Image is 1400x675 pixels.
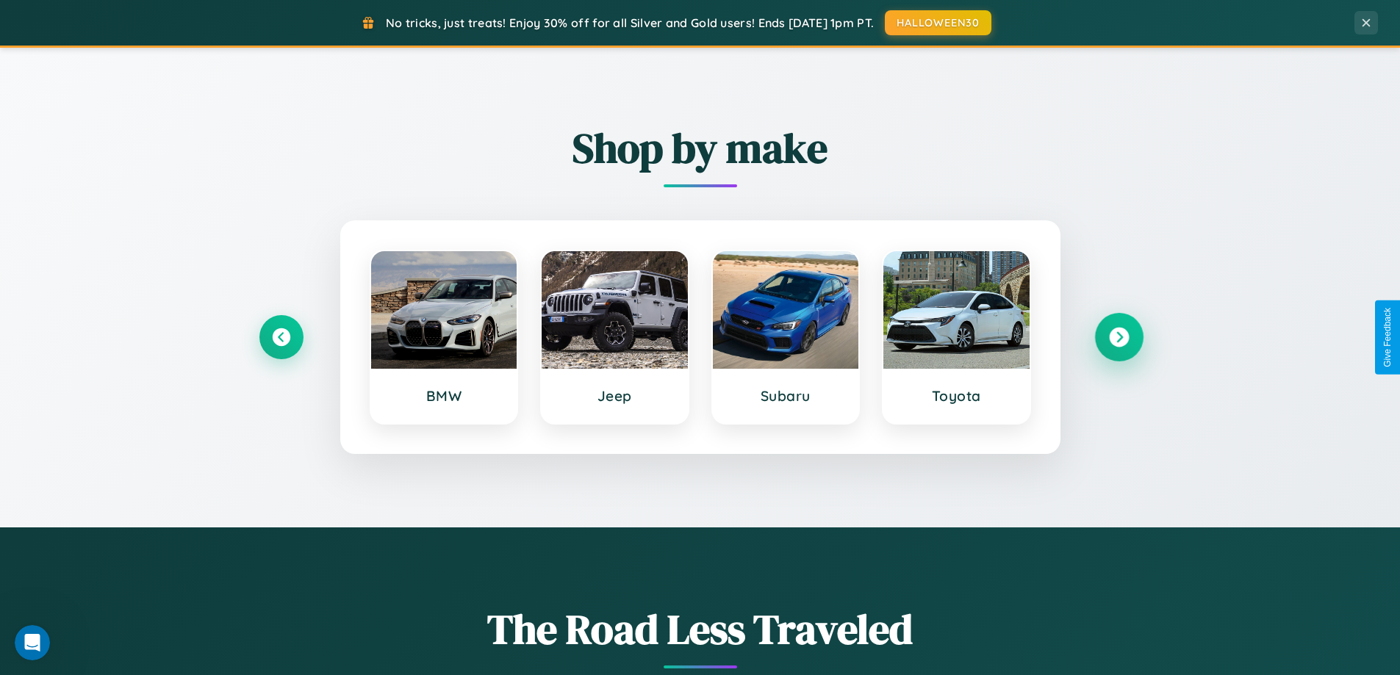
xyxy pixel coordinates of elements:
h3: Jeep [556,387,673,405]
span: No tricks, just treats! Enjoy 30% off for all Silver and Gold users! Ends [DATE] 1pm PT. [386,15,874,30]
h3: Toyota [898,387,1015,405]
button: HALLOWEEN30 [885,10,991,35]
h3: Subaru [728,387,844,405]
h1: The Road Less Traveled [259,601,1141,657]
div: Give Feedback [1382,308,1393,367]
h2: Shop by make [259,120,1141,176]
h3: BMW [386,387,503,405]
iframe: Intercom live chat [15,625,50,660]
